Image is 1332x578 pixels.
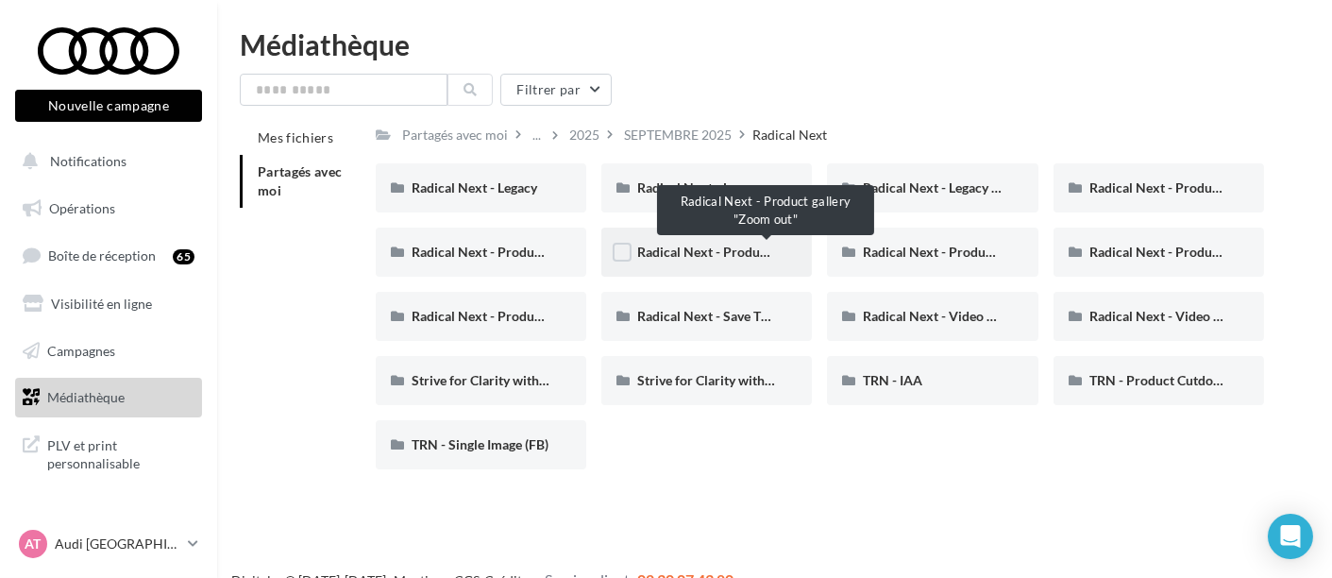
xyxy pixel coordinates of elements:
[11,189,206,229] a: Opérations
[569,126,599,144] div: 2025
[11,142,198,181] button: Notifications
[15,90,202,122] button: Nouvelle campagne
[637,244,885,260] span: Radical Next - Product gallery "Zoom out"
[25,535,42,553] span: AT
[863,244,1069,260] span: Radical Next - Product interior (IG)
[863,372,922,388] span: TRN - IAA
[500,74,612,106] button: Filtrer par
[1268,514,1313,559] div: Open Intercom Messenger
[11,425,206,481] a: PLV et print personnalisable
[863,179,1006,195] span: Radical Next - Legacy TT
[258,129,333,145] span: Mes fichiers
[55,535,180,553] p: Audi [GEOGRAPHIC_DATA]
[863,308,1035,324] span: Radical Next - Video Product
[1089,372,1289,388] span: TRN - Product Cutdown (car only)
[412,179,537,195] span: Radical Next - Legacy
[412,436,548,452] span: TRN - Single Image (FB)
[15,526,202,562] a: AT Audi [GEOGRAPHIC_DATA]
[47,342,115,358] span: Campagnes
[657,185,874,235] div: Radical Next - Product gallery "Zoom out"
[11,235,206,276] a: Boîte de réception65
[47,389,125,405] span: Médiathèque
[11,331,206,371] a: Campagnes
[624,126,732,144] div: SEPTEMBRE 2025
[48,247,156,263] span: Boîte de réception
[258,163,343,198] span: Partagés avec moi
[11,284,206,324] a: Visibilité en ligne
[11,378,206,417] a: Médiathèque
[240,30,1309,59] div: Médiathèque
[412,308,584,324] span: Radical Next - Product teaser
[637,179,818,195] span: Radical Next - Legacy Avus (IG)
[752,126,827,144] div: Radical Next
[47,433,194,473] span: PLV et print personnalisable
[1089,179,1290,195] span: Radical Next - Product Cutdown 2
[402,126,508,144] div: Partagés avec moi
[412,372,710,388] span: Strive for Clarity with [PERSON_NAME] | Gallery 3
[412,244,588,260] span: Radical Next - Product gallery
[529,122,545,148] div: ...
[173,249,194,264] div: 65
[50,153,126,169] span: Notifications
[49,200,115,216] span: Opérations
[637,372,942,388] span: Strive for Clarity with [PERSON_NAME]: Carousel 2
[51,296,152,312] span: Visibilité en ligne
[637,308,829,324] span: Radical Next - Save The Date (IG)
